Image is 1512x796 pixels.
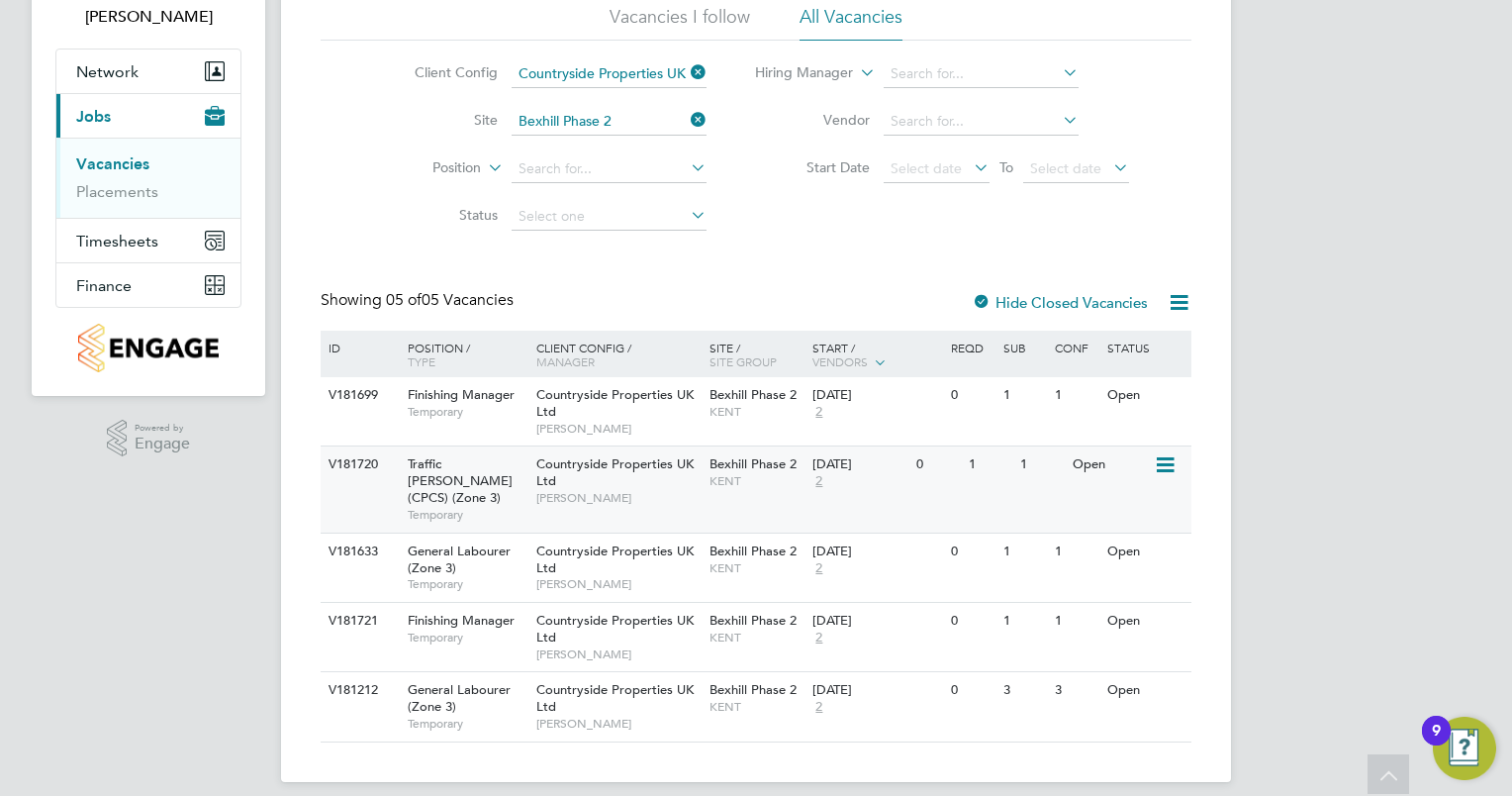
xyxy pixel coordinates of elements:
[964,447,1015,483] div: 1
[393,331,531,378] div: Position /
[1102,534,1188,570] div: Open
[709,630,803,646] span: KENT
[1015,447,1067,483] div: 1
[812,560,825,577] span: 2
[76,107,111,126] span: Jobs
[946,377,997,414] div: 0
[812,682,941,699] div: [DATE]
[384,63,498,81] label: Client Config
[536,612,694,646] span: Countryside Properties UK Ltd
[891,159,962,177] span: Select date
[536,576,700,592] span: [PERSON_NAME]
[512,155,707,183] input: Search for...
[800,5,902,41] li: All Vacancies
[812,353,868,369] span: Vendors
[536,647,700,662] span: [PERSON_NAME]
[812,699,825,716] span: 2
[884,108,1079,136] input: Search for...
[76,62,139,81] span: Network
[1068,447,1154,483] div: Open
[911,447,963,483] div: 0
[408,353,435,369] span: Type
[408,386,515,403] span: Finishing Manager
[56,263,240,307] button: Finance
[324,534,393,570] div: V181633
[408,576,526,592] span: Temporary
[324,377,393,414] div: V181699
[536,490,700,506] span: [PERSON_NAME]
[324,603,393,640] div: V181721
[709,353,777,369] span: Site Group
[56,138,240,218] div: Jobs
[107,420,191,457] a: Powered byEngage
[812,630,825,647] span: 2
[946,603,997,640] div: 0
[993,154,1019,180] span: To
[1050,672,1101,709] div: 3
[972,293,1148,312] label: Hide Closed Vacancies
[384,206,498,224] label: Status
[1050,377,1101,414] div: 1
[709,560,803,576] span: KENT
[1030,159,1101,177] span: Select date
[536,455,694,489] span: Countryside Properties UK Ltd
[135,436,190,452] span: Engage
[998,534,1050,570] div: 1
[709,699,803,715] span: KENT
[386,290,514,310] span: 05 Vacancies
[998,603,1050,640] div: 1
[756,111,870,129] label: Vendor
[812,473,825,490] span: 2
[610,5,750,41] li: Vacancies I follow
[1050,331,1101,364] div: Conf
[408,681,511,715] span: General Labourer (Zone 3)
[408,507,526,523] span: Temporary
[135,420,190,437] span: Powered by
[408,630,526,646] span: Temporary
[408,716,526,732] span: Temporary
[536,421,700,437] span: [PERSON_NAME]
[1102,331,1188,364] div: Status
[536,681,694,715] span: Countryside Properties UK Ltd
[55,324,241,372] a: Go to home page
[76,154,149,173] a: Vacancies
[512,203,707,231] input: Select one
[812,613,941,630] div: [DATE]
[709,681,797,698] span: Bexhill Phase 2
[55,5,241,29] span: Joshua Hall
[536,386,694,420] span: Countryside Properties UK Ltd
[324,331,393,364] div: ID
[739,63,853,83] label: Hiring Manager
[709,455,797,472] span: Bexhill Phase 2
[709,612,797,629] span: Bexhill Phase 2
[812,387,941,404] div: [DATE]
[812,456,906,473] div: [DATE]
[998,331,1050,364] div: Sub
[812,404,825,421] span: 2
[1433,717,1496,780] button: Open Resource Center, 9 new notifications
[531,331,705,378] div: Client Config /
[512,60,707,88] input: Search for...
[1102,377,1188,414] div: Open
[408,404,526,420] span: Temporary
[705,331,808,378] div: Site /
[512,108,707,136] input: Search for...
[384,111,498,129] label: Site
[321,290,518,311] div: Showing
[408,455,513,506] span: Traffic [PERSON_NAME] (CPCS) (Zone 3)
[1050,603,1101,640] div: 1
[56,50,240,93] button: Network
[709,386,797,403] span: Bexhill Phase 2
[1102,603,1188,640] div: Open
[56,94,240,138] button: Jobs
[76,182,158,201] a: Placements
[536,543,694,576] span: Countryside Properties UK Ltd
[1102,672,1188,709] div: Open
[324,447,393,483] div: V181720
[709,473,803,489] span: KENT
[998,672,1050,709] div: 3
[386,290,422,310] span: 05 of
[946,672,997,709] div: 0
[884,60,1079,88] input: Search for...
[709,543,797,559] span: Bexhill Phase 2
